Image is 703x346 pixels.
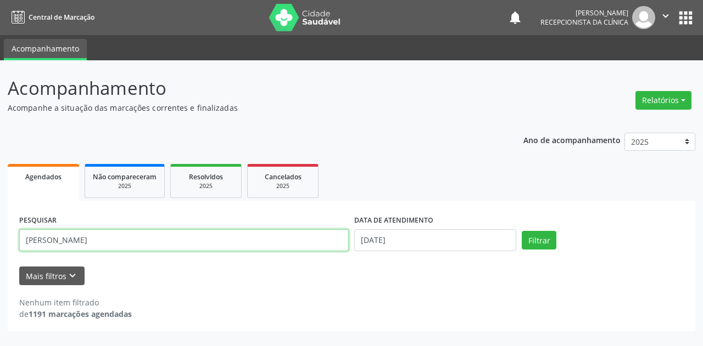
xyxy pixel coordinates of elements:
[29,13,94,22] span: Central de Marcação
[354,229,516,251] input: Selecione um intervalo
[255,182,310,190] div: 2025
[540,8,628,18] div: [PERSON_NAME]
[523,133,621,146] p: Ano de acompanhamento
[507,10,523,25] button: notifications
[189,172,223,181] span: Resolvidos
[522,231,556,249] button: Filtrar
[8,75,489,102] p: Acompanhamento
[632,6,655,29] img: img
[25,172,62,181] span: Agendados
[19,229,349,251] input: Nome, CNS
[8,8,94,26] a: Central de Marcação
[19,308,132,320] div: de
[354,212,433,229] label: DATA DE ATENDIMENTO
[19,266,85,286] button: Mais filtroskeyboard_arrow_down
[635,91,691,110] button: Relatórios
[29,309,132,319] strong: 1191 marcações agendadas
[4,39,87,60] a: Acompanhamento
[93,172,157,181] span: Não compareceram
[66,270,79,282] i: keyboard_arrow_down
[93,182,157,190] div: 2025
[178,182,233,190] div: 2025
[540,18,628,27] span: Recepcionista da clínica
[655,6,676,29] button: 
[8,102,489,114] p: Acompanhe a situação das marcações correntes e finalizadas
[19,297,132,308] div: Nenhum item filtrado
[19,212,57,229] label: PESQUISAR
[676,8,695,27] button: apps
[660,10,672,22] i: 
[265,172,302,181] span: Cancelados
